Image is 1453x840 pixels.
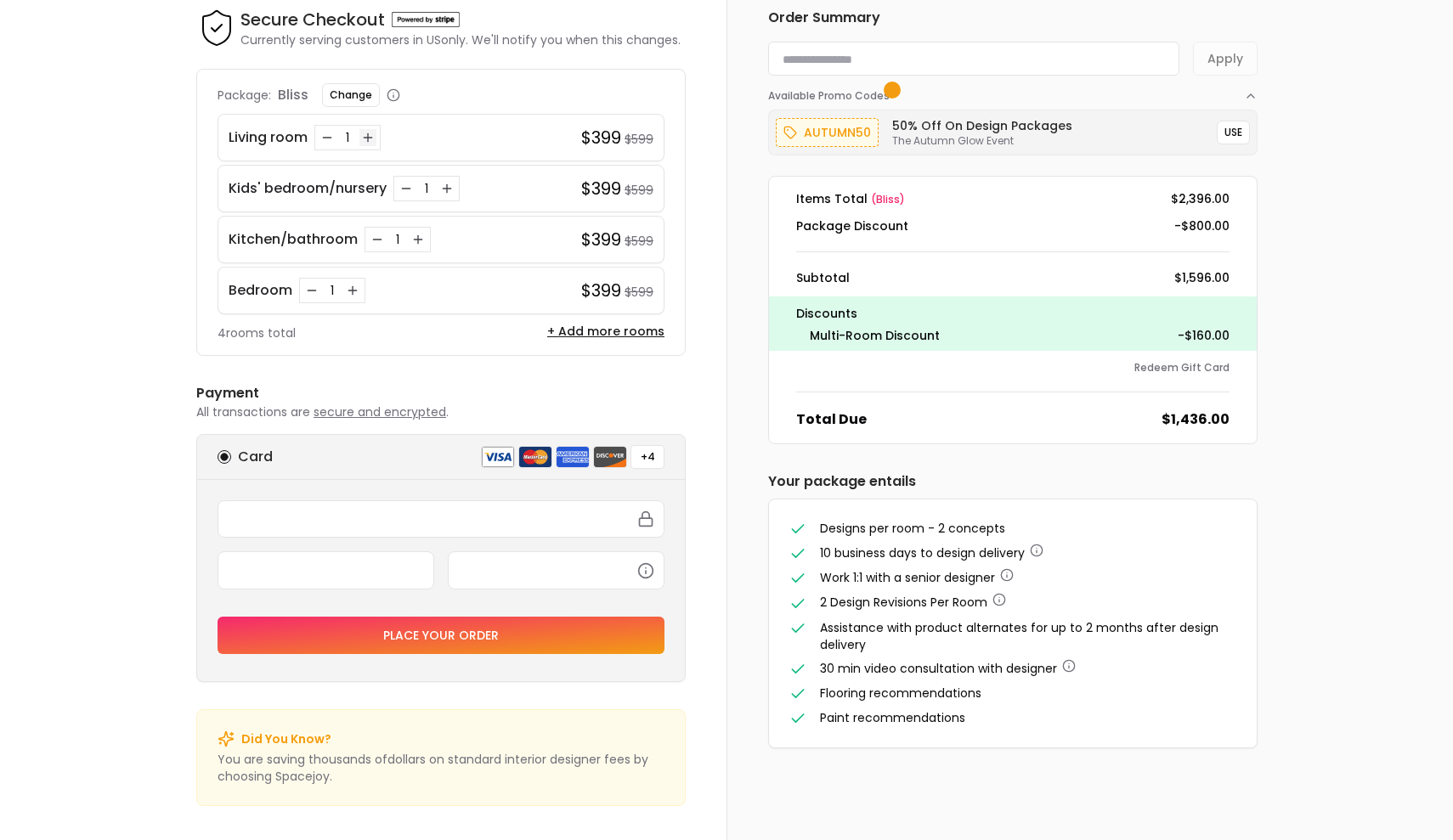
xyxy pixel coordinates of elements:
[892,134,1072,148] p: The Autumn Glow Event
[229,562,423,578] iframe: Secure expiration date input frame
[438,180,455,197] button: Increase quantity for Kids' bedroom/nursery
[796,190,905,207] dt: Items Total
[240,31,681,48] p: Currently serving customers in US only. We'll notify you when this changes.
[871,192,905,206] span: ( bliss )
[820,594,987,611] span: 2 Design Revisions Per Room
[410,231,427,248] button: Increase quantity for Kitchen/bathroom
[796,269,850,286] dt: Subtotal
[768,76,1258,103] button: Available Promo Codes
[196,383,686,403] h6: Payment
[322,83,380,107] button: Change
[229,178,387,199] p: Kids' bedroom/nursery
[324,282,341,299] div: 1
[314,403,446,420] span: secure and encrypted
[1178,327,1230,344] dd: -$160.00
[820,544,1025,561] span: 10 business days to design delivery
[359,129,376,146] button: Increase quantity for Living room
[768,471,1258,492] h6: Your package entails
[547,323,664,340] button: + Add more rooms
[1174,217,1230,234] dd: -$800.00
[1162,409,1230,430] dd: $1,436.00
[196,403,686,420] p: All transactions are .
[229,229,358,250] p: Kitchen/bathroom
[1134,361,1230,375] button: Redeem Gift Card
[218,324,296,341] p: 4 rooms total
[398,180,415,197] button: Decrease quantity for Kids' bedroom/nursery
[241,730,331,747] p: Did You Know?
[218,617,664,654] button: Place your order
[796,217,908,234] dt: Package Discount
[581,228,621,251] h4: $399
[481,446,515,468] img: visa
[796,409,867,430] dt: Total Due
[229,280,292,301] p: Bedroom
[630,445,664,469] button: +4
[1171,190,1230,207] dd: $2,396.00
[278,85,308,105] p: bliss
[820,685,981,702] span: Flooring recommendations
[229,511,653,527] iframe: Secure card number input frame
[581,126,621,149] h4: $399
[810,327,940,344] dt: Multi-Room Discount
[892,117,1072,134] h6: 50% Off on Design Packages
[820,520,1005,537] span: Designs per room - 2 concepts
[768,8,1258,28] h6: Order Summary
[1174,269,1230,286] dd: $1,596.00
[392,12,460,27] img: Powered by stripe
[796,303,1230,324] p: Discounts
[518,446,552,468] img: mastercard
[240,8,385,31] h4: Secure Checkout
[625,284,653,301] small: $599
[625,233,653,250] small: $599
[804,122,871,143] p: autumn50
[820,660,1057,677] span: 30 min video consultation with designer
[218,87,271,104] p: Package:
[389,231,406,248] div: 1
[229,127,308,148] p: Living room
[218,751,664,785] p: You are saving thousands of dollar s on standard interior designer fees by choosing Spacejoy.
[625,182,653,199] small: $599
[459,562,653,578] iframe: Secure CVC input frame
[344,282,361,299] button: Increase quantity for Bedroom
[1217,121,1250,144] button: USE
[768,89,895,103] span: Available Promo Codes
[581,177,621,200] h4: $399
[319,129,336,146] button: Decrease quantity for Living room
[820,619,1218,653] span: Assistance with product alternates for up to 2 months after design delivery
[418,180,435,197] div: 1
[593,446,627,468] img: discover
[339,129,356,146] div: 1
[820,569,995,586] span: Work 1:1 with a senior designer
[581,279,621,302] h4: $399
[303,282,320,299] button: Decrease quantity for Bedroom
[820,709,965,726] span: Paint recommendations
[556,446,590,468] img: american express
[369,231,386,248] button: Decrease quantity for Kitchen/bathroom
[625,131,653,148] small: $599
[238,447,273,467] h6: Card
[768,103,1258,155] div: Available Promo Codes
